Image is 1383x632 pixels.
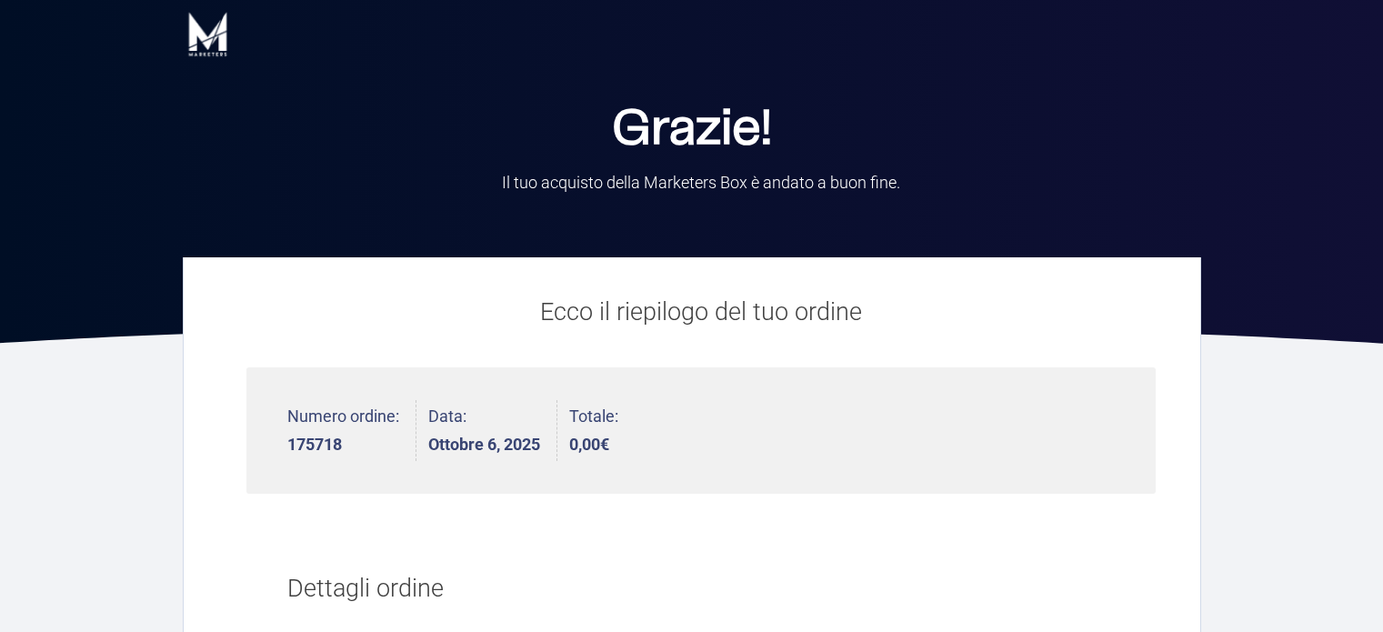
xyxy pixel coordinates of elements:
[428,400,557,461] li: Data:
[428,436,540,453] strong: Ottobre 6, 2025
[600,435,609,454] span: €
[569,400,618,461] li: Totale:
[246,294,1156,331] p: Ecco il riepilogo del tuo ordine
[569,435,609,454] bdi: 0,00
[15,561,69,616] iframe: Customerly Messenger Launcher
[365,105,1019,155] h2: Grazie!
[410,171,992,194] p: Il tuo acquisto della Marketers Box è andato a buon fine.
[287,551,1115,627] h2: Dettagli ordine
[287,436,399,453] strong: 175718
[287,400,416,461] li: Numero ordine:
